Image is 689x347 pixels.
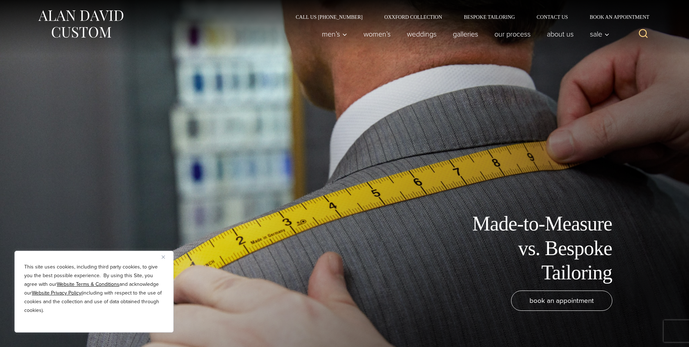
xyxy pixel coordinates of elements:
[162,253,170,261] button: Close
[162,255,165,259] img: Close
[511,291,612,311] a: book an appointment
[355,27,399,41] a: Women’s
[314,27,613,41] nav: Primary Navigation
[285,14,374,20] a: Call Us [PHONE_NUMBER]
[579,14,652,20] a: Book an Appointment
[322,30,347,38] span: Men’s
[590,30,609,38] span: Sale
[285,14,652,20] nav: Secondary Navigation
[450,212,612,285] h1: Made-to-Measure vs. Bespoke Tailoring
[399,27,445,41] a: weddings
[453,14,526,20] a: Bespoke Tailoring
[529,295,594,306] span: book an appointment
[32,289,81,297] a: Website Privacy Policy
[445,27,486,41] a: Galleries
[635,25,652,43] button: View Search Form
[57,280,119,288] a: Website Terms & Conditions
[37,8,124,40] img: Alan David Custom
[373,14,453,20] a: Oxxford Collection
[24,263,164,315] p: This site uses cookies, including third party cookies, to give you the best possible experience. ...
[486,27,539,41] a: Our Process
[526,14,579,20] a: Contact Us
[539,27,582,41] a: About Us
